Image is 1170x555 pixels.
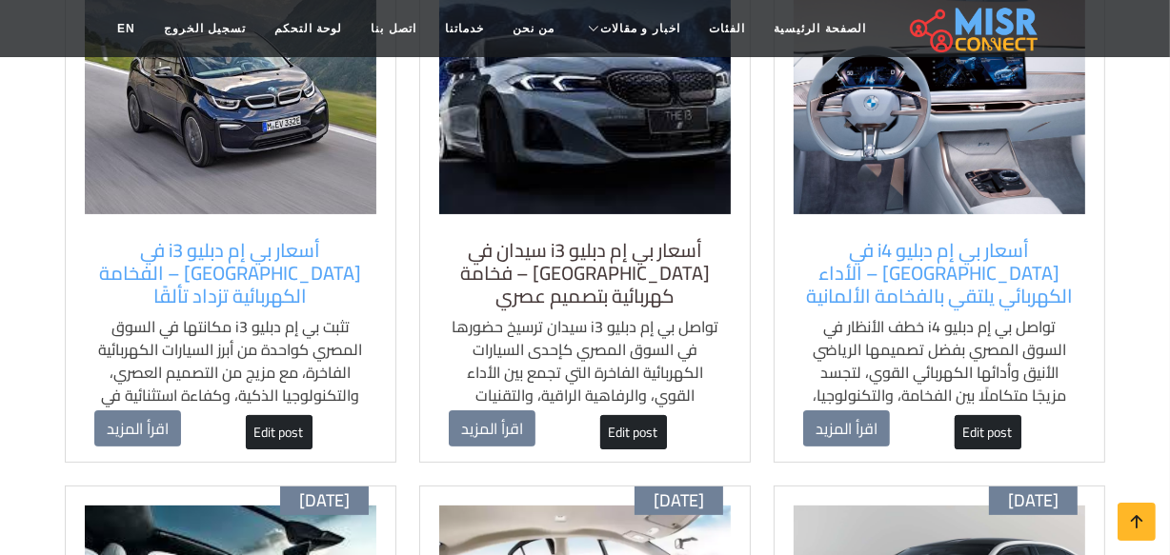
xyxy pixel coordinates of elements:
a: Edit post [246,415,313,449]
a: أسعار بي إم دبليو i3 في [GEOGRAPHIC_DATA] – الفخامة الكهربائية تزداد تألقًا [94,239,367,307]
a: لوحة التحكم [260,10,356,47]
a: Edit post [600,415,667,449]
p: تواصل بي إم دبليو i4 خطف الأنظار في السوق المصري بفضل تصميمها الرياضي الأنيق وأدائها الكهربائي ال... [803,315,1076,429]
a: الفئات [695,10,759,47]
span: [DATE] [654,490,704,511]
a: أسعار بي إم دبليو i3 سيدان في [GEOGRAPHIC_DATA] – فخامة كهربائية بتصميم عصري [449,239,721,307]
a: اتصل بنا [356,10,430,47]
span: [DATE] [299,490,350,511]
img: main.misr_connect [910,5,1038,52]
a: تسجيل الخروج [150,10,260,47]
a: أسعار بي إم دبليو i4 في [GEOGRAPHIC_DATA] – الأداء الكهربائي يلتقي بالفخامة الألمانية [803,239,1076,307]
a: من نحن [498,10,569,47]
a: اقرأ المزيد [94,410,181,446]
a: اخبار و مقالات [569,10,695,47]
span: [DATE] [1008,490,1059,511]
p: تواصل بي إم دبليو i3 سيدان ترسيخ حضورها في السوق المصري كإحدى السيارات الكهربائية الفاخرة التي تج... [449,315,721,452]
a: EN [103,10,150,47]
a: الصفحة الرئيسية [759,10,880,47]
a: خدماتنا [431,10,498,47]
p: تثبت بي إم دبليو i3 مكانتها في السوق المصري كواحدة من أبرز السيارات الكهربائية الفاخرة، مع مزيج م... [94,315,367,452]
a: Edit post [955,415,1021,449]
a: اقرأ المزيد [449,410,535,446]
span: اخبار و مقالات [600,20,680,37]
a: اقرأ المزيد [803,410,890,446]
